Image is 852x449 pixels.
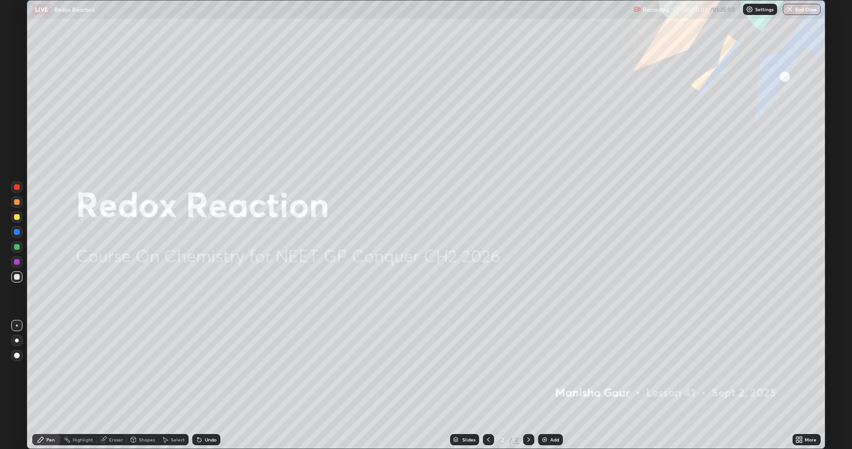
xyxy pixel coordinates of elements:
[35,6,48,13] p: LIVE
[46,437,55,442] div: Pen
[498,437,507,442] div: 2
[509,437,512,442] div: /
[786,6,794,13] img: end-class-cross
[139,437,155,442] div: Shapes
[54,6,95,13] p: Redox Reaction
[550,437,559,442] div: Add
[73,437,93,442] div: Highlight
[171,437,185,442] div: Select
[634,6,641,13] img: recording.375f2c34.svg
[643,6,669,13] p: Recording
[462,437,475,442] div: Slides
[805,437,816,442] div: More
[755,7,773,12] p: Settings
[541,436,548,443] img: add-slide-button
[109,437,123,442] div: Eraser
[205,437,217,442] div: Undo
[783,4,821,15] button: End Class
[514,435,519,444] div: 2
[746,6,753,13] img: class-settings-icons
